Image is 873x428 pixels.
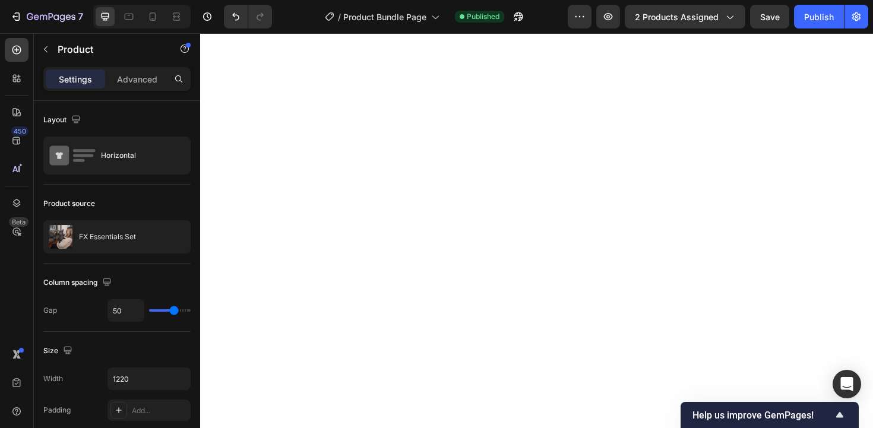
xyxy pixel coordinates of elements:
[9,217,29,227] div: Beta
[43,373,63,384] div: Width
[132,405,188,416] div: Add...
[692,408,847,422] button: Show survey - Help us improve GemPages!
[49,225,72,249] img: product feature img
[635,11,719,23] span: 2 products assigned
[43,305,57,316] div: Gap
[804,11,834,23] div: Publish
[692,410,833,421] span: Help us improve GemPages!
[343,11,426,23] span: Product Bundle Page
[59,73,92,85] p: Settings
[43,275,114,291] div: Column spacing
[625,5,745,28] button: 2 products assigned
[117,73,157,85] p: Advanced
[79,233,136,241] p: FX Essentials Set
[224,5,272,28] div: Undo/Redo
[43,198,95,209] div: Product source
[43,112,83,128] div: Layout
[338,11,341,23] span: /
[43,343,75,359] div: Size
[11,126,29,136] div: 450
[467,11,499,22] span: Published
[833,370,861,398] div: Open Intercom Messenger
[108,368,190,389] input: Auto
[108,300,144,321] input: Auto
[43,405,71,416] div: Padding
[101,142,173,169] div: Horizontal
[794,5,844,28] button: Publish
[78,9,83,24] p: 7
[200,33,873,428] iframe: Design area
[5,5,88,28] button: 7
[58,42,159,56] p: Product
[760,12,780,22] span: Save
[750,5,789,28] button: Save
